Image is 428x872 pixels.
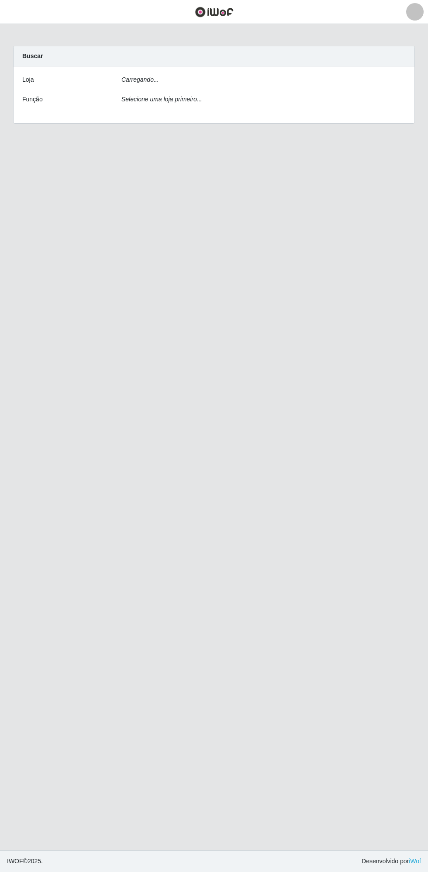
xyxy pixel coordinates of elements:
[22,52,43,59] strong: Buscar
[7,858,23,865] span: IWOF
[22,95,43,104] label: Função
[195,7,234,17] img: CoreUI Logo
[7,857,43,866] span: © 2025 .
[22,75,34,84] label: Loja
[409,858,421,865] a: iWof
[121,76,159,83] i: Carregando...
[362,857,421,866] span: Desenvolvido por
[121,96,202,103] i: Selecione uma loja primeiro...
